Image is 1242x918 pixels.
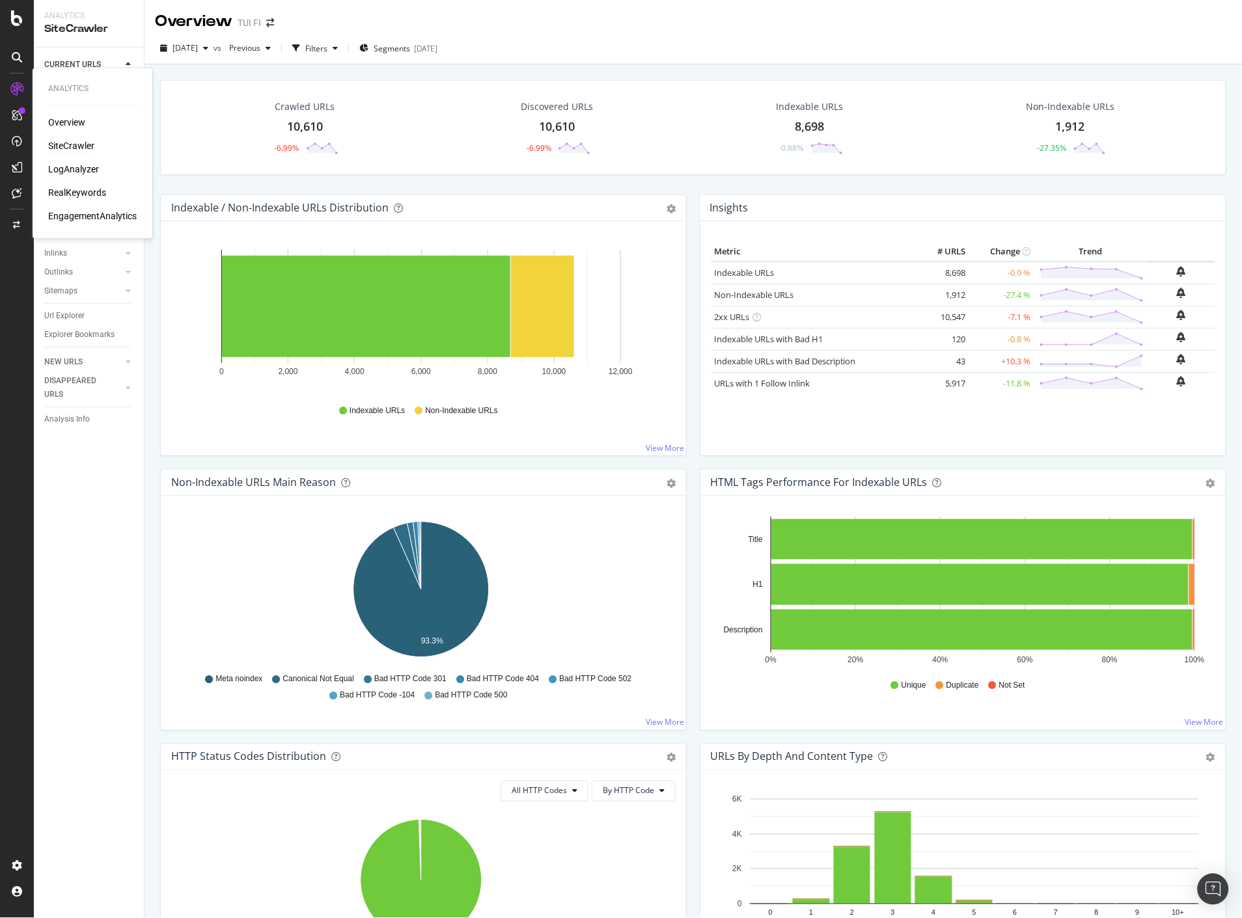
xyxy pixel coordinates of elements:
text: 6 [1014,908,1017,916]
button: Segments[DATE] [354,38,443,59]
div: Overview [155,10,232,33]
div: Url Explorer [44,309,85,323]
div: gear [667,479,676,488]
svg: A chart. [711,517,1210,668]
div: Filters [305,43,327,54]
text: 8,000 [478,367,497,376]
svg: A chart. [171,517,670,668]
div: HTML Tags Performance for Indexable URLs [711,476,928,489]
span: Segments [374,43,410,54]
button: Filters [287,38,343,59]
text: 6,000 [411,367,431,376]
text: 4K [732,830,742,839]
div: -0.88% [779,142,804,154]
div: 10,610 [540,118,575,135]
a: RealKeywords [48,187,106,200]
span: Bad HTTP Code 404 [467,673,539,684]
div: HTTP Status Codes Distribution [171,750,326,763]
span: Bad HTTP Code 502 [559,673,631,684]
td: -11.8 % [969,372,1034,394]
a: SiteCrawler [48,140,94,153]
span: Indexable URLs [350,405,405,416]
span: Canonical Not Equal [283,673,354,684]
text: 3 [891,908,895,916]
div: gear [667,753,676,763]
div: Inlinks [44,247,67,260]
text: 100% [1185,656,1205,665]
text: 93.3% [421,637,443,646]
text: 1 [809,908,813,916]
button: [DATE] [155,38,214,59]
text: 2,000 [279,367,298,376]
td: +10.3 % [969,350,1034,372]
a: Analysis Info [44,412,135,426]
div: Explorer Bookmarks [44,328,115,342]
text: H1 [753,580,764,589]
a: Overview [48,116,85,129]
text: 6K [732,795,742,804]
text: 80% [1102,656,1118,665]
a: View More [646,442,684,453]
a: CURRENT URLS [44,58,122,72]
a: Url Explorer [44,309,135,323]
div: gear [1206,479,1215,488]
text: 10+ [1172,908,1185,916]
a: View More [646,717,684,728]
text: 0 [769,908,773,916]
a: Indexable URLs [714,267,774,278]
td: 8,698 [917,262,969,284]
div: Analytics [44,10,133,21]
text: 40% [933,656,948,665]
text: 4,000 [345,367,365,376]
div: [DATE] [414,43,437,54]
text: 0 [219,367,224,376]
button: By HTTP Code [592,781,676,802]
div: A chart. [171,242,670,393]
div: Open Intercom Messenger [1198,874,1229,905]
td: 10,547 [917,306,969,328]
text: 2 [850,908,854,916]
a: Indexable URLs with Bad H1 [714,333,823,345]
div: Non-Indexable URLs Main Reason [171,476,336,489]
span: Unique [902,680,926,691]
div: gear [667,204,676,213]
a: Inlinks [44,247,122,260]
text: 4 [931,908,935,916]
a: EngagementAnalytics [48,210,137,223]
a: Sitemaps [44,284,122,298]
a: View More [1185,717,1224,728]
div: Outlinks [44,265,73,279]
th: Trend [1034,242,1147,262]
div: 10,610 [287,118,323,135]
div: -6.99% [275,142,299,154]
td: -27.4 % [969,284,1034,306]
text: 0% [766,656,777,665]
span: Bad HTTP Code -104 [340,690,415,701]
text: 5 [973,908,976,916]
span: All HTTP Codes [512,785,567,796]
span: Duplicate [946,680,979,691]
span: Non-Indexable URLs [425,405,497,416]
span: Bad HTTP Code 500 [435,690,507,701]
div: bell-plus [1177,310,1186,320]
div: TUI FI [238,16,261,29]
div: Indexable / Non-Indexable URLs Distribution [171,201,389,214]
span: vs [214,42,224,53]
div: -27.35% [1038,142,1067,154]
text: 60% [1017,656,1033,665]
text: 10,000 [542,367,566,376]
button: Previous [224,38,276,59]
div: bell-plus [1177,376,1186,386]
td: -7.1 % [969,306,1034,328]
span: Bad HTTP Code 301 [374,673,447,684]
span: By HTTP Code [603,785,654,796]
td: 1,912 [917,284,969,306]
td: 43 [917,350,969,372]
div: arrow-right-arrow-left [266,18,274,27]
th: Metric [711,242,917,262]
